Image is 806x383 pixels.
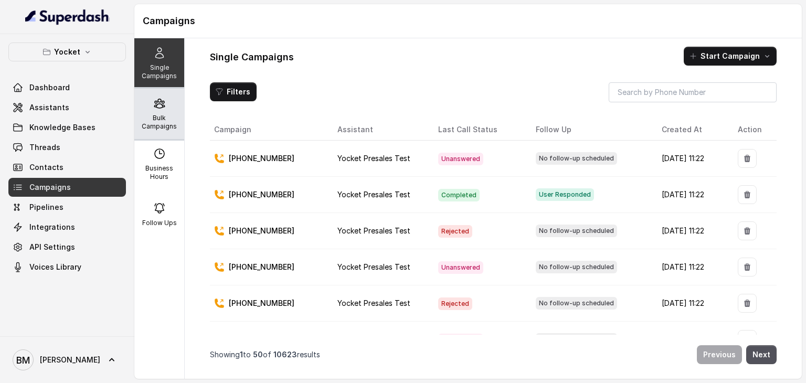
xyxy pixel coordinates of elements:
[29,222,75,232] span: Integrations
[337,226,410,235] span: Yocket Presales Test
[653,177,729,213] td: [DATE] 11:22
[609,82,777,102] input: Search by Phone Number
[653,213,729,249] td: [DATE] 11:22
[29,162,63,173] span: Contacts
[240,350,243,359] span: 1
[29,182,71,193] span: Campaigns
[210,82,257,101] button: Filters
[229,262,294,272] p: [PHONE_NUMBER]
[337,190,410,199] span: Yocket Presales Test
[29,142,60,153] span: Threads
[40,355,100,365] span: [PERSON_NAME]
[337,299,410,307] span: Yocket Presales Test
[253,350,263,359] span: 50
[653,322,729,358] td: [DATE] 11:22
[438,261,483,274] span: Unanswered
[8,218,126,237] a: Integrations
[697,345,742,364] button: Previous
[8,198,126,217] a: Pipelines
[8,258,126,276] a: Voices Library
[536,188,594,201] span: User Responded
[142,219,177,227] p: Follow Ups
[8,98,126,117] a: Assistants
[653,249,729,285] td: [DATE] 11:22
[273,350,297,359] span: 10623
[143,13,793,29] h1: Campaigns
[653,285,729,322] td: [DATE] 11:22
[16,355,30,366] text: BM
[337,262,410,271] span: Yocket Presales Test
[229,153,294,164] p: [PHONE_NUMBER]
[29,262,81,272] span: Voices Library
[8,158,126,177] a: Contacts
[8,42,126,61] button: Yocket
[8,345,126,375] a: [PERSON_NAME]
[139,114,180,131] p: Bulk Campaigns
[536,297,617,310] span: No follow-up scheduled
[438,189,480,201] span: Completed
[684,47,777,66] button: Start Campaign
[527,119,653,141] th: Follow Up
[536,261,617,273] span: No follow-up scheduled
[329,119,430,141] th: Assistant
[438,297,472,310] span: Rejected
[653,119,729,141] th: Created At
[746,345,777,364] button: Next
[29,122,96,133] span: Knowledge Bases
[139,164,180,181] p: Business Hours
[8,78,126,97] a: Dashboard
[210,349,320,360] p: Showing to of results
[210,339,777,370] nav: Pagination
[229,226,294,236] p: [PHONE_NUMBER]
[229,334,294,345] p: [PHONE_NUMBER]
[430,119,527,141] th: Last Call Status
[54,46,80,58] p: Yocket
[438,153,483,165] span: Unanswered
[229,298,294,308] p: [PHONE_NUMBER]
[438,225,472,238] span: Rejected
[536,333,617,346] span: No follow-up scheduled
[210,49,294,66] h1: Single Campaigns
[653,141,729,177] td: [DATE] 11:22
[8,238,126,257] a: API Settings
[210,119,329,141] th: Campaign
[29,82,70,93] span: Dashboard
[729,119,777,141] th: Action
[25,8,110,25] img: light.svg
[337,154,410,163] span: Yocket Presales Test
[8,178,126,197] a: Campaigns
[139,63,180,80] p: Single Campaigns
[229,189,294,200] p: [PHONE_NUMBER]
[536,152,617,165] span: No follow-up scheduled
[29,102,69,113] span: Assistants
[8,118,126,137] a: Knowledge Bases
[536,225,617,237] span: No follow-up scheduled
[438,334,483,346] span: Unanswered
[8,138,126,157] a: Threads
[29,202,63,212] span: Pipelines
[29,242,75,252] span: API Settings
